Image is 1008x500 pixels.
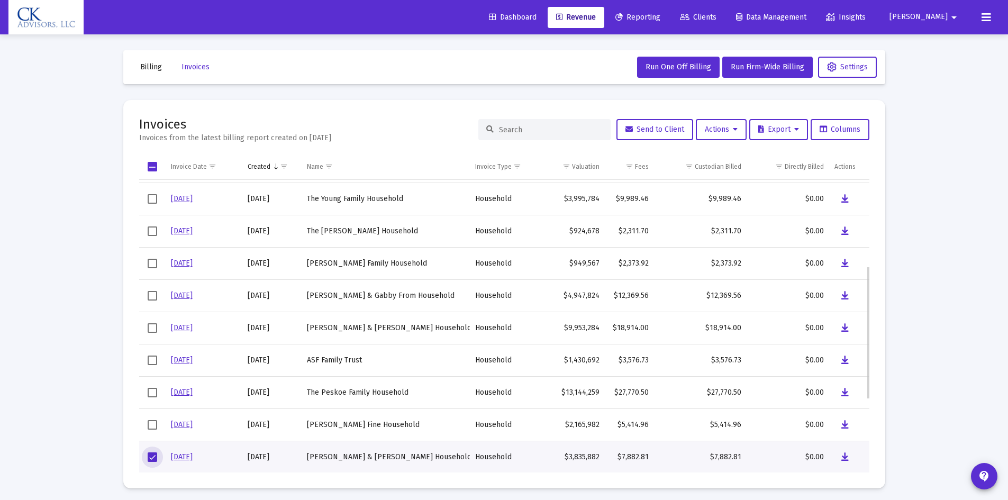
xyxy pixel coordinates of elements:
[148,388,157,397] div: Select row
[572,162,600,171] div: Valuation
[242,183,302,215] td: [DATE]
[827,62,868,71] span: Settings
[615,13,660,22] span: Reporting
[242,248,302,280] td: [DATE]
[616,119,693,140] button: Send to Client
[148,226,157,236] div: Select row
[242,377,302,409] td: [DATE]
[610,258,649,269] div: $2,373.92
[829,154,869,179] td: Column Actions
[539,409,605,441] td: $2,165,982
[307,387,465,398] div: The Peskoe Family Household
[470,280,539,312] td: Household
[747,344,830,377] td: $0.00
[659,290,741,301] div: $12,369.56
[818,57,877,78] button: Settings
[659,420,741,430] div: $5,414.96
[307,226,465,237] div: The [PERSON_NAME] Household
[242,312,302,344] td: [DATE]
[148,420,157,430] div: Select row
[749,119,808,140] button: Export
[242,409,302,441] td: [DATE]
[659,323,741,333] div: $18,914.00
[242,154,302,179] td: Column Created
[736,13,806,22] span: Data Management
[625,162,633,170] span: Show filter options for column 'Fees'
[659,258,741,269] div: $2,373.92
[731,62,804,71] span: Run Firm-Wide Billing
[539,280,605,312] td: $4,947,824
[948,7,960,28] mat-icon: arrow_drop_down
[171,388,193,397] a: [DATE]
[171,420,193,429] a: [DATE]
[728,7,815,28] a: Data Management
[148,259,157,268] div: Select row
[307,420,465,430] div: [PERSON_NAME] Fine Household
[475,162,512,171] div: Invoice Type
[747,312,830,344] td: $0.00
[539,248,605,280] td: $949,567
[499,125,603,134] input: Search
[242,441,302,474] td: [DATE]
[562,162,570,170] span: Show filter options for column 'Valuation'
[659,226,741,237] div: $2,311.70
[696,119,747,140] button: Actions
[747,409,830,441] td: $0.00
[171,226,193,235] a: [DATE]
[758,125,799,134] span: Export
[747,248,830,280] td: $0.00
[539,344,605,377] td: $1,430,692
[820,125,860,134] span: Columns
[148,194,157,204] div: Select row
[171,452,193,461] a: [DATE]
[139,154,869,472] div: Data grid
[826,13,866,22] span: Insights
[480,7,545,28] a: Dashboard
[659,452,741,462] div: $7,882.81
[785,162,824,171] div: Directly Billed
[470,154,539,179] td: Column Invoice Type
[171,194,193,203] a: [DATE]
[489,13,537,22] span: Dashboard
[139,133,331,143] div: Invoices from the latest billing report created on [DATE]
[539,441,605,474] td: $3,835,882
[242,280,302,312] td: [DATE]
[654,154,746,179] td: Column Custodian Billed
[539,183,605,215] td: $3,995,784
[747,183,830,215] td: $0.00
[307,258,465,269] div: [PERSON_NAME] Family Household
[747,280,830,312] td: $0.00
[610,194,649,204] div: $9,989.46
[625,125,684,134] span: Send to Client
[889,13,948,22] span: [PERSON_NAME]
[280,162,288,170] span: Show filter options for column 'Created'
[834,162,856,171] div: Actions
[148,323,157,333] div: Select row
[978,470,991,483] mat-icon: contact_support
[470,344,539,377] td: Household
[610,355,649,366] div: $3,576.73
[470,215,539,248] td: Household
[610,290,649,301] div: $12,369.56
[307,290,465,301] div: [PERSON_NAME] & Gabby From Household
[607,7,669,28] a: Reporting
[208,162,216,170] span: Show filter options for column 'Invoice Date'
[132,57,170,78] button: Billing
[16,7,76,28] img: Dashboard
[139,116,331,133] h2: Invoices
[637,57,720,78] button: Run One Off Billing
[307,162,323,171] div: Name
[171,259,193,268] a: [DATE]
[539,312,605,344] td: $9,953,284
[171,356,193,365] a: [DATE]
[548,7,604,28] a: Revenue
[470,377,539,409] td: Household
[242,215,302,248] td: [DATE]
[248,162,270,171] div: Created
[470,183,539,215] td: Household
[171,291,193,300] a: [DATE]
[877,6,973,28] button: [PERSON_NAME]
[747,377,830,409] td: $0.00
[671,7,725,28] a: Clients
[539,215,605,248] td: $924,678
